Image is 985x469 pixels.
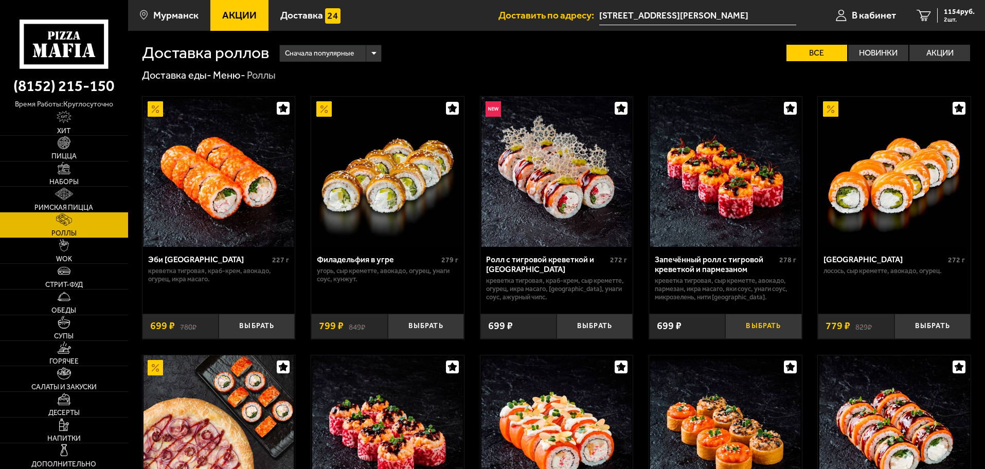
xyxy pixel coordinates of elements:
[610,256,627,264] span: 272 г
[725,314,801,339] button: Выбрать
[51,307,76,314] span: Обеды
[31,461,96,468] span: Дополнительно
[480,97,633,247] a: НовинкаРолл с тигровой креветкой и Гуакамоле
[247,69,276,82] div: Роллы
[148,255,270,264] div: Эби [GEOGRAPHIC_DATA]
[54,333,74,340] span: Супы
[948,256,965,264] span: 272 г
[944,16,975,23] span: 2 шт.
[285,44,354,63] span: Сначала популярные
[325,8,341,24] img: 15daf4d41897b9f0e9f617042186c801.svg
[944,8,975,15] span: 1154 руб.
[818,97,971,247] a: АкционныйФиладельфия
[655,255,777,274] div: Запечённый ролл с тигровой креветкой и пармезаном
[349,321,365,331] s: 849 ₽
[786,45,847,61] label: Все
[848,45,909,61] label: Новинки
[31,384,97,391] span: Салаты и закуски
[153,10,199,20] span: Мурманск
[855,321,872,331] s: 829 ₽
[779,256,796,264] span: 278 г
[819,97,970,247] img: Филадельфия
[48,409,80,417] span: Десерты
[317,267,458,283] p: угорь, Сыр креметте, авокадо, огурец, унаги соус, кунжут.
[599,6,796,25] span: улица Зои Космодемьянской, 16
[486,101,501,117] img: Новинка
[213,69,245,81] a: Меню-
[311,97,464,247] a: АкционныйФиладельфия в угре
[142,97,295,247] a: АкционныйЭби Калифорния
[144,97,294,247] img: Эби Калифорния
[486,277,628,301] p: креветка тигровая, краб-крем, Сыр креметте, огурец, икра масаго, [GEOGRAPHIC_DATA], унаги соус, а...
[657,321,682,331] span: 699 ₽
[57,128,70,135] span: Хит
[852,10,896,20] span: В кабинет
[312,97,462,247] img: Филадельфия в угре
[319,321,344,331] span: 799 ₽
[599,6,796,25] input: Ваш адрес доставки
[49,358,79,365] span: Горячее
[486,255,608,274] div: Ролл с тигровой креветкой и [GEOGRAPHIC_DATA]
[150,321,175,331] span: 699 ₽
[826,321,850,331] span: 779 ₽
[557,314,633,339] button: Выбрать
[222,10,257,20] span: Акции
[47,435,81,442] span: Напитки
[148,267,290,283] p: креветка тигровая, краб-крем, авокадо, огурец, икра масаго.
[894,314,971,339] button: Выбрать
[823,255,945,264] div: [GEOGRAPHIC_DATA]
[823,101,838,117] img: Акционный
[219,314,295,339] button: Выбрать
[51,153,77,160] span: Пицца
[34,204,93,211] span: Римская пицца
[51,230,77,237] span: Роллы
[649,97,802,247] a: Запечённый ролл с тигровой креветкой и пармезаном
[45,281,83,288] span: Стрит-фуд
[142,69,211,81] a: Доставка еды-
[388,314,464,339] button: Выбрать
[823,267,965,275] p: лосось, Сыр креметте, авокадо, огурец.
[272,256,289,264] span: 227 г
[316,101,332,117] img: Акционный
[481,97,632,247] img: Ролл с тигровой креветкой и Гуакамоле
[142,45,269,61] h1: Доставка роллов
[498,10,599,20] span: Доставить по адресу:
[655,277,796,301] p: креветка тигровая, Сыр креметте, авокадо, пармезан, икра масаго, яки соус, унаги соус, микрозелен...
[488,321,513,331] span: 699 ₽
[909,45,970,61] label: Акции
[441,256,458,264] span: 279 г
[280,10,323,20] span: Доставка
[650,97,800,247] img: Запечённый ролл с тигровой креветкой и пармезаном
[317,255,439,264] div: Филадельфия в угре
[56,256,72,263] span: WOK
[148,360,163,375] img: Акционный
[49,178,79,186] span: Наборы
[180,321,196,331] s: 780 ₽
[148,101,163,117] img: Акционный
